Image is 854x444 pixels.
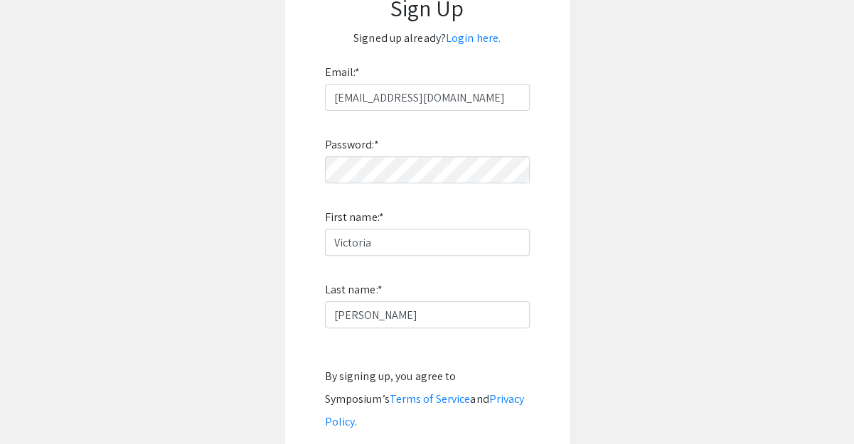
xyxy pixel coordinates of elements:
a: Login here. [446,31,501,45]
label: First name: [325,206,384,229]
label: Password: [325,134,379,156]
p: Signed up already? [299,27,555,50]
a: Terms of Service [390,391,471,406]
iframe: Chat [11,380,60,433]
div: By signing up, you agree to Symposium’s and . [325,365,530,433]
label: Last name: [325,278,383,301]
label: Email: [325,61,361,84]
